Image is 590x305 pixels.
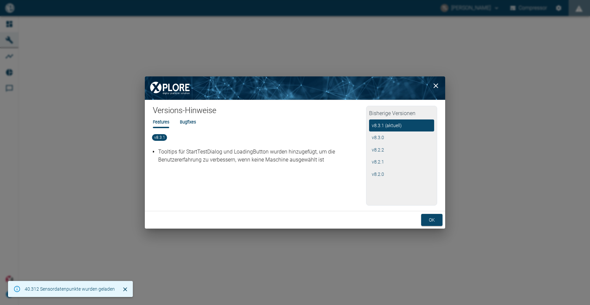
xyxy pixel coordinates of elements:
[153,119,169,125] li: Features
[421,214,442,226] button: ok
[25,283,115,295] div: 40.312 Sensordatenpunkte wurden geladen
[120,284,130,294] button: Schließen
[369,131,434,144] button: v8.3.0
[158,148,364,164] p: Tooltips für StartTestDialog und LoadingButton wurden hinzugefügt, um die Benutzererfahrung zu ve...
[369,119,434,132] button: v8.3.1 (aktuell)
[180,119,196,125] li: Bugfixes
[153,105,366,119] h1: Versions-Hinweise
[152,134,167,141] span: v8.3.1
[429,79,442,92] button: close
[369,168,434,181] button: v8.2.0
[145,76,445,100] img: background image
[369,156,434,168] button: v8.2.1
[145,76,195,100] img: XPLORE Logo
[369,144,434,156] button: v8.2.2
[369,109,434,119] h2: Bisherige Versionen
